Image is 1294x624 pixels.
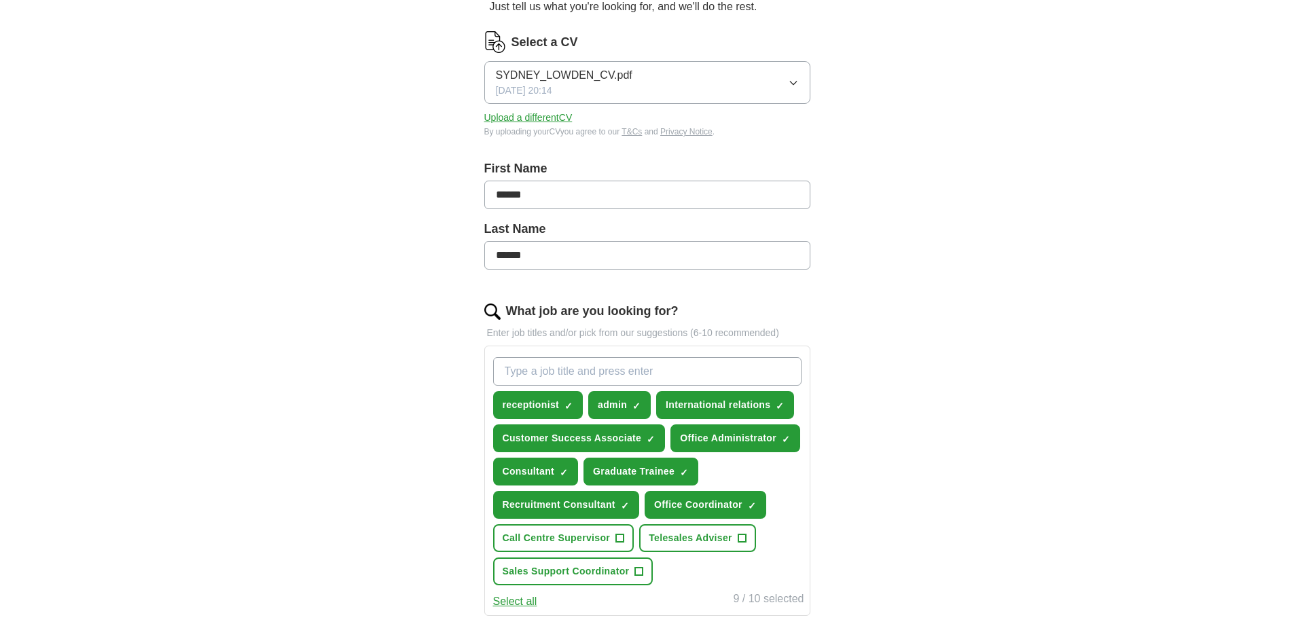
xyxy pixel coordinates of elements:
[647,434,655,445] span: ✓
[493,524,634,552] button: Call Centre Supervisor
[564,401,573,411] span: ✓
[484,31,506,53] img: CV Icon
[503,531,611,545] span: Call Centre Supervisor
[782,434,790,445] span: ✓
[656,391,794,419] button: International relations✓
[649,531,732,545] span: Telesales Adviser
[622,127,642,136] a: T&Cs
[511,33,578,52] label: Select a CV
[748,500,756,511] span: ✓
[593,464,675,479] span: Graduate Trainee
[496,67,632,84] span: SYDNEY_LOWDEN_CV.pdf
[493,357,802,386] input: Type a job title and press enter
[484,111,573,125] button: Upload a differentCV
[621,500,629,511] span: ✓
[680,467,688,478] span: ✓
[670,424,800,452] button: Office Administrator✓
[493,391,583,419] button: receptionist✓
[680,431,776,445] span: Office Administrator
[484,61,810,104] button: SYDNEY_LOWDEN_CV.pdf[DATE] 20:14
[484,220,810,238] label: Last Name
[503,498,615,512] span: Recruitment Consultant
[503,464,555,479] span: Consultant
[560,467,568,478] span: ✓
[666,398,770,412] span: International relations
[503,431,642,445] span: Customer Success Associate
[598,398,627,412] span: admin
[484,160,810,178] label: First Name
[639,524,756,552] button: Telesales Adviser
[588,391,651,419] button: admin✓
[484,326,810,340] p: Enter job titles and/or pick from our suggestions (6-10 recommended)
[493,557,653,585] button: Sales Support Coordinator
[493,458,579,485] button: Consultant✓
[733,591,804,610] div: 9 / 10 selected
[484,304,501,320] img: search.png
[654,498,742,512] span: Office Coordinator
[503,564,630,579] span: Sales Support Coordinator
[632,401,641,411] span: ✓
[776,401,784,411] span: ✓
[493,593,537,610] button: Select all
[506,302,679,320] label: What job are you looking for?
[583,458,698,485] button: Graduate Trainee✓
[484,126,810,138] div: By uploading your CV you agree to our and .
[645,491,766,519] button: Office Coordinator✓
[493,424,666,452] button: Customer Success Associate✓
[503,398,560,412] span: receptionist
[496,84,552,98] span: [DATE] 20:14
[660,127,713,136] a: Privacy Notice
[493,491,639,519] button: Recruitment Consultant✓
